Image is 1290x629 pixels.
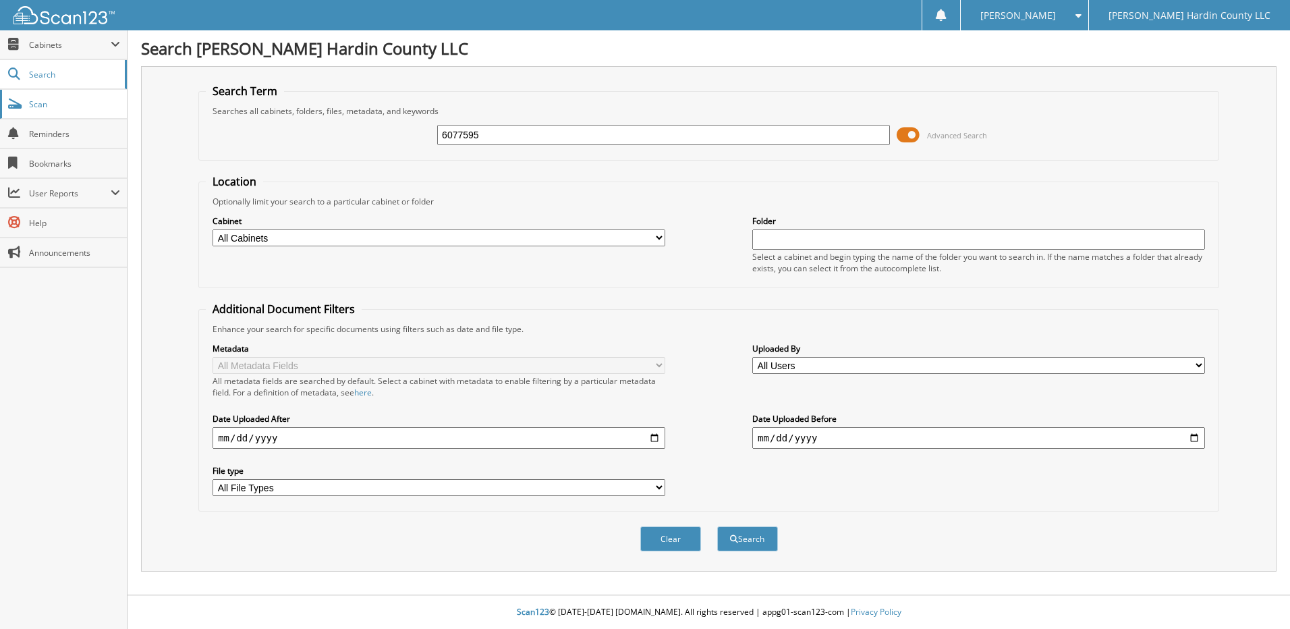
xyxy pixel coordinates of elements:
[717,526,778,551] button: Search
[927,130,987,140] span: Advanced Search
[752,427,1205,449] input: end
[206,174,263,189] legend: Location
[1223,564,1290,629] iframe: Chat Widget
[29,39,111,51] span: Cabinets
[29,158,120,169] span: Bookmarks
[640,526,701,551] button: Clear
[206,105,1212,117] div: Searches all cabinets, folders, files, metadata, and keywords
[213,215,665,227] label: Cabinet
[206,323,1212,335] div: Enhance your search for specific documents using filters such as date and file type.
[13,6,115,24] img: scan123-logo-white.svg
[29,69,118,80] span: Search
[141,37,1277,59] h1: Search [PERSON_NAME] Hardin County LLC
[980,11,1056,20] span: [PERSON_NAME]
[29,217,120,229] span: Help
[213,375,665,398] div: All metadata fields are searched by default. Select a cabinet with metadata to enable filtering b...
[206,84,284,99] legend: Search Term
[29,247,120,258] span: Announcements
[213,427,665,449] input: start
[851,606,901,618] a: Privacy Policy
[213,343,665,354] label: Metadata
[752,413,1205,425] label: Date Uploaded Before
[213,465,665,476] label: File type
[354,387,372,398] a: here
[29,99,120,110] span: Scan
[1109,11,1270,20] span: [PERSON_NAME] Hardin County LLC
[29,188,111,199] span: User Reports
[752,343,1205,354] label: Uploaded By
[213,413,665,425] label: Date Uploaded After
[752,215,1205,227] label: Folder
[206,302,362,317] legend: Additional Document Filters
[206,196,1212,207] div: Optionally limit your search to a particular cabinet or folder
[128,596,1290,629] div: © [DATE]-[DATE] [DOMAIN_NAME]. All rights reserved | appg01-scan123-com |
[752,251,1205,274] div: Select a cabinet and begin typing the name of the folder you want to search in. If the name match...
[517,606,549,618] span: Scan123
[29,128,120,140] span: Reminders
